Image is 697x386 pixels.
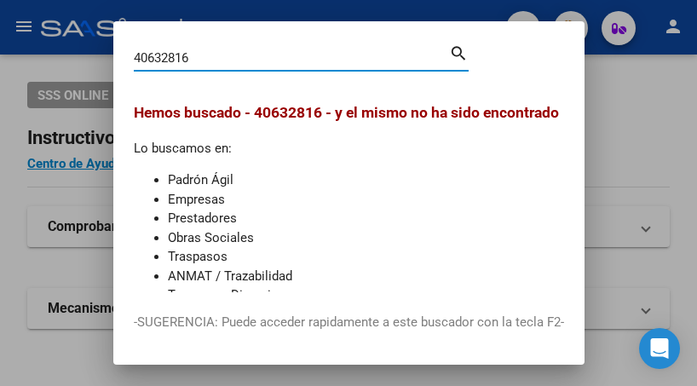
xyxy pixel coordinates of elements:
[168,190,564,210] li: Empresas
[168,267,564,286] li: ANMAT / Trazabilidad
[134,101,564,305] div: Lo buscamos en:
[168,285,564,305] li: Traspasos Direccion
[449,42,469,62] mat-icon: search
[168,209,564,228] li: Prestadores
[639,328,680,369] div: Open Intercom Messenger
[134,104,559,121] span: Hemos buscado - 40632816 - y el mismo no ha sido encontrado
[134,313,564,332] p: -SUGERENCIA: Puede acceder rapidamente a este buscador con la tecla F2-
[168,247,564,267] li: Traspasos
[168,170,564,190] li: Padrón Ágil
[168,228,564,248] li: Obras Sociales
